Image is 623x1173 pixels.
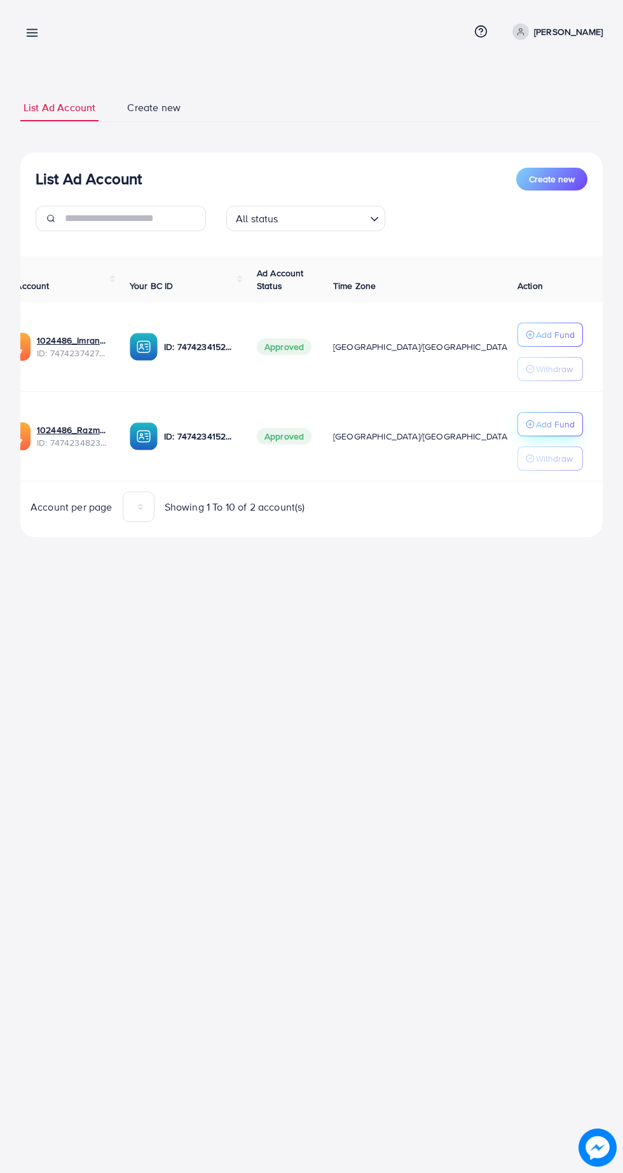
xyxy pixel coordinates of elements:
[257,338,311,355] span: Approved
[36,170,142,188] h3: List Ad Account
[37,424,109,450] div: <span class='underline'>1024486_Razman_1740230915595</span></br>7474234823184416769
[37,424,109,436] a: 1024486_Razman_1740230915595
[333,279,376,292] span: Time Zone
[257,428,311,445] span: Approved
[24,100,95,115] span: List Ad Account
[3,279,50,292] span: Ad Account
[517,279,543,292] span: Action
[536,417,575,432] p: Add Fund
[226,206,385,231] div: Search for option
[37,334,109,347] a: 1024486_Imran_1740231528988
[333,340,510,353] span: [GEOGRAPHIC_DATA]/[GEOGRAPHIC_DATA]
[164,429,236,444] p: ID: 7474234152863678481
[578,1129,617,1167] img: image
[333,430,510,443] span: [GEOGRAPHIC_DATA]/[GEOGRAPHIC_DATA]
[529,173,575,185] span: Create new
[517,446,583,471] button: Withdraw
[31,500,113,514] span: Account per page
[517,412,583,436] button: Add Fund
[516,168,587,191] button: Create new
[164,339,236,354] p: ID: 7474234152863678481
[536,451,573,466] p: Withdraw
[517,323,583,347] button: Add Fund
[37,334,109,360] div: <span class='underline'>1024486_Imran_1740231528988</span></br>7474237427478233089
[165,500,305,514] span: Showing 1 To 10 of 2 account(s)
[517,357,583,381] button: Withdraw
[37,436,109,449] span: ID: 7474234823184416769
[507,23,603,40] a: [PERSON_NAME]
[534,24,603,39] p: [PERSON_NAME]
[130,422,158,450] img: ic-ba-acc.ded83a64.svg
[282,207,365,228] input: Search for option
[536,327,575,342] p: Add Fund
[130,279,174,292] span: Your BC ID
[37,347,109,359] span: ID: 7474237427478233089
[233,210,281,228] span: All status
[127,100,181,115] span: Create new
[130,333,158,361] img: ic-ba-acc.ded83a64.svg
[536,361,573,377] p: Withdraw
[257,267,304,292] span: Ad Account Status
